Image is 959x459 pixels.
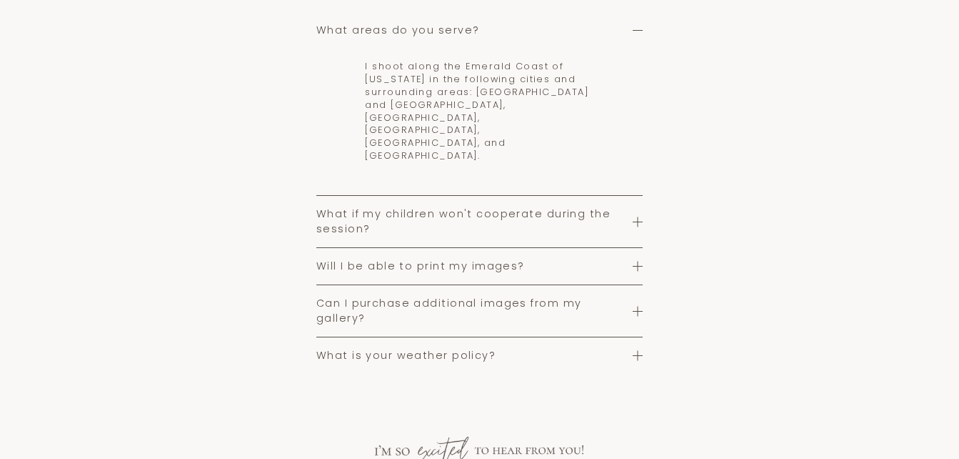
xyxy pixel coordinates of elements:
[316,248,643,285] button: Will I be able to print my images?
[316,348,633,363] span: What is your weather policy?
[316,285,643,337] button: Can I purchase additional images from my gallery?
[316,196,643,247] button: What if my children won't cooperate during the session?
[316,337,643,374] button: What is your weather policy?
[316,259,633,274] span: Will I be able to print my images?
[316,207,633,237] span: What if my children won't cooperate during the session?
[316,12,643,49] button: What areas do you serve?
[365,60,593,162] p: I shoot along the Emerald Coast of [US_STATE] in the following cities and surrounding areas: [GEO...
[316,296,633,326] span: Can I purchase additional images from my gallery?
[316,49,643,195] div: What areas do you serve?
[316,23,633,38] span: What areas do you serve?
